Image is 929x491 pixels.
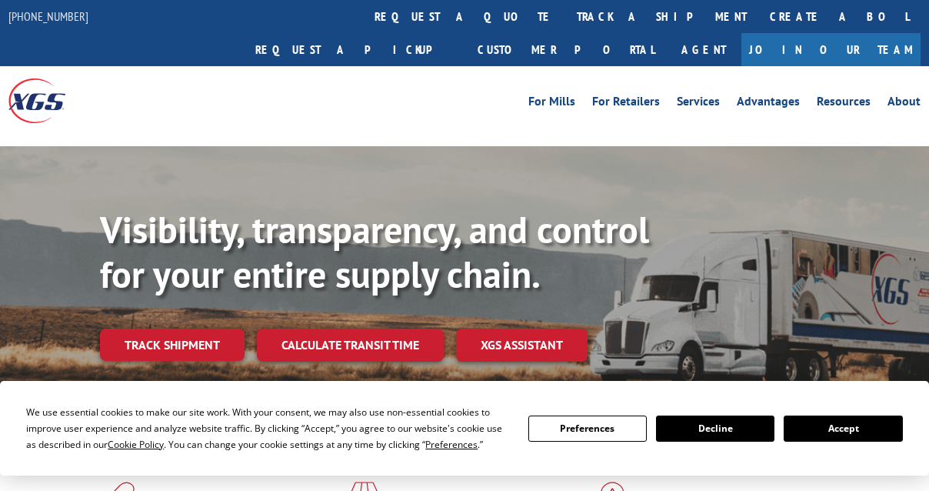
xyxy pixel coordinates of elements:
[737,95,800,112] a: Advantages
[8,8,88,24] a: [PHONE_NUMBER]
[26,404,509,453] div: We use essential cookies to make our site work. With your consent, we may also use non-essential ...
[100,329,245,361] a: Track shipment
[456,329,588,362] a: XGS ASSISTANT
[592,95,660,112] a: For Retailers
[100,205,649,298] b: Visibility, transparency, and control for your entire supply chain.
[244,33,466,66] a: Request a pickup
[466,33,666,66] a: Customer Portal
[108,438,164,451] span: Cookie Policy
[784,416,902,442] button: Accept
[741,33,921,66] a: Join Our Team
[887,95,921,112] a: About
[257,329,444,362] a: Calculate transit time
[425,438,478,451] span: Preferences
[528,95,575,112] a: For Mills
[656,416,774,442] button: Decline
[528,416,647,442] button: Preferences
[817,95,871,112] a: Resources
[666,33,741,66] a: Agent
[677,95,720,112] a: Services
